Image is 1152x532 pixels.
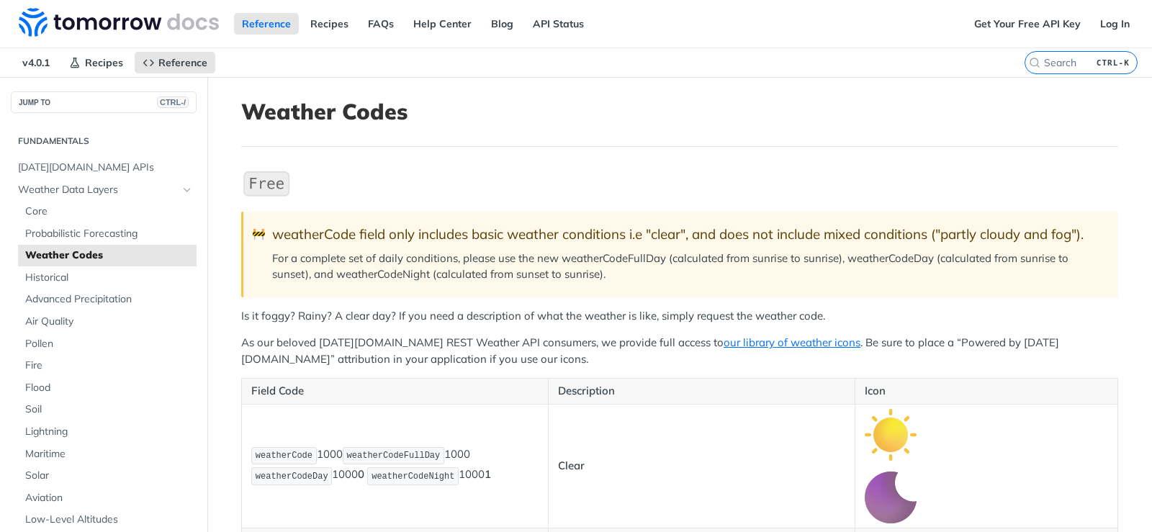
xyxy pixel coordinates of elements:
span: Weather Data Layers [18,183,178,197]
p: As our beloved [DATE][DOMAIN_NAME] REST Weather API consumers, we provide full access to . Be sur... [241,335,1118,367]
span: Fire [25,359,193,373]
span: Advanced Precipitation [25,292,193,307]
span: CTRL-/ [157,96,189,108]
span: Probabilistic Forecasting [25,227,193,241]
button: JUMP TOCTRL-/ [11,91,197,113]
a: Blog [483,13,521,35]
span: Reference [158,56,207,69]
a: Get Your Free API Key [966,13,1089,35]
p: Description [558,383,845,400]
a: Historical [18,267,197,289]
h2: Fundamentals [11,135,197,148]
a: Lightning [18,421,197,443]
span: Expand image [865,490,917,503]
span: [DATE][DOMAIN_NAME] APIs [18,161,193,175]
button: Hide subpages for Weather Data Layers [181,184,193,196]
a: Recipes [302,13,356,35]
a: Core [18,201,197,222]
p: For a complete set of daily conditions, please use the new weatherCodeFullDay (calculated from su... [272,251,1104,283]
a: Solar [18,465,197,487]
a: API Status [525,13,592,35]
a: Recipes [61,52,131,73]
span: Air Quality [25,315,193,329]
span: v4.0.1 [14,52,58,73]
a: Reference [135,52,215,73]
p: 1000 1000 1000 1000 [251,446,539,487]
a: Probabilistic Forecasting [18,223,197,245]
a: Reference [234,13,299,35]
a: Low-Level Altitudes [18,509,197,531]
svg: Search [1029,57,1040,68]
p: Is it foggy? Rainy? A clear day? If you need a description of what the weather is like, simply re... [241,308,1118,325]
strong: 1 [485,468,491,482]
span: Pollen [25,337,193,351]
kbd: CTRL-K [1093,55,1133,70]
h1: Weather Codes [241,99,1118,125]
span: Aviation [25,491,193,505]
img: clear_night [865,472,917,523]
span: 🚧 [252,226,266,243]
a: Aviation [18,487,197,509]
img: Tomorrow.io Weather API Docs [19,8,219,37]
strong: Clear [558,459,585,472]
span: Flood [25,381,193,395]
span: weatherCodeNight [372,472,454,482]
a: Weather Codes [18,245,197,266]
p: Icon [865,383,1108,400]
a: Pollen [18,333,197,355]
img: clear_day [865,409,917,461]
div: weatherCode field only includes basic weather conditions i.e "clear", and does not include mixed ... [272,226,1104,243]
span: weatherCodeFullDay [347,451,441,461]
span: Historical [25,271,193,285]
a: Flood [18,377,197,399]
a: Air Quality [18,311,197,333]
span: Solar [25,469,193,483]
a: Advanced Precipitation [18,289,197,310]
span: weatherCodeDay [256,472,328,482]
span: Weather Codes [25,248,193,263]
a: Maritime [18,443,197,465]
strong: 0 [358,468,364,482]
span: Maritime [25,447,193,461]
span: Recipes [85,56,123,69]
p: Field Code [251,383,539,400]
a: Weather Data LayersHide subpages for Weather Data Layers [11,179,197,201]
span: Lightning [25,425,193,439]
a: our library of weather icons [724,335,860,349]
a: Help Center [405,13,480,35]
span: Low-Level Altitudes [25,513,193,527]
span: Core [25,204,193,219]
span: Soil [25,402,193,417]
a: FAQs [360,13,402,35]
a: Fire [18,355,197,377]
span: Expand image [865,427,917,441]
a: Log In [1092,13,1138,35]
a: [DATE][DOMAIN_NAME] APIs [11,157,197,179]
a: Soil [18,399,197,420]
span: weatherCode [256,451,312,461]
